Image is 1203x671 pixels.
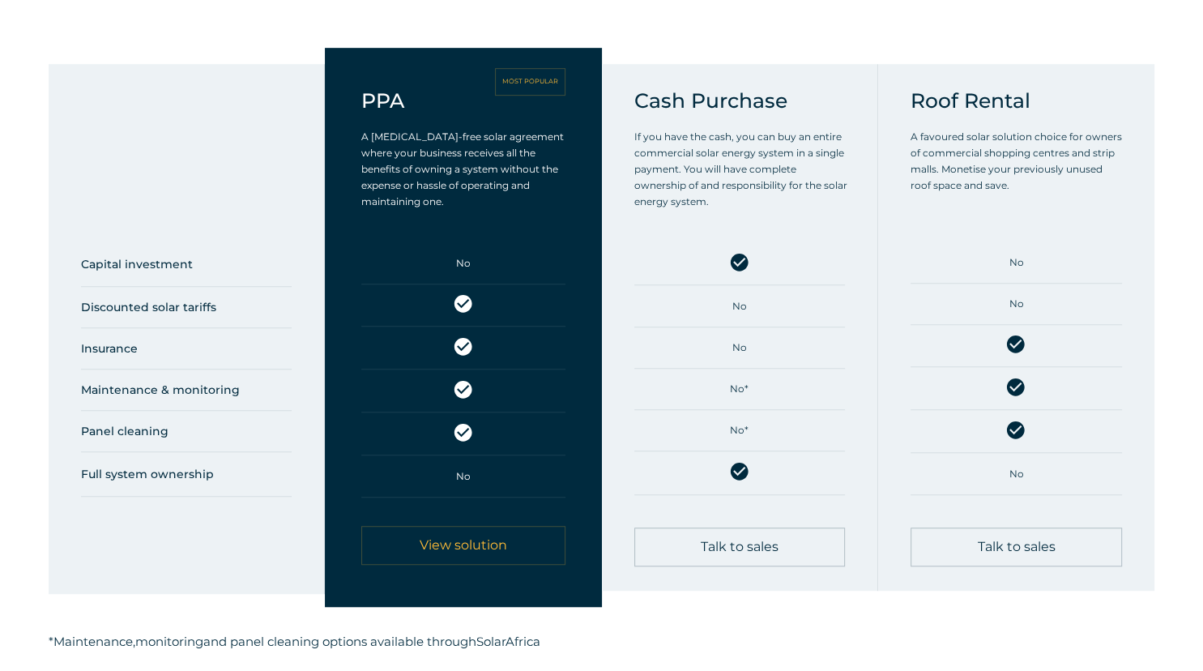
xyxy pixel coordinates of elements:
a: View solution [361,526,565,565]
span: SolarAfrica [476,634,540,649]
span: A [MEDICAL_DATA]-free solar agreement where your business receives all the benefits of owning a s... [361,130,564,207]
span: monitoring [135,634,203,649]
h5: Roof Rental [911,88,1122,113]
a: Talk to sales [634,528,845,566]
span: View solution [420,539,507,552]
h5: Discounted solar tariffs [81,295,292,319]
span: Maintenance, [53,634,135,649]
h5: No [911,250,1122,275]
h5: No [361,251,565,276]
span: Talk to sales [701,541,779,553]
span: Talk to sales [977,541,1055,553]
h5: No [361,464,565,489]
h5: No [911,292,1122,316]
h5: Capital investment [81,252,292,276]
p: A favoured solar solution choice for owners of commercial shopping centres and strip malls. Monet... [911,129,1122,194]
p: If you have the cash, you can buy an entire commercial solar energy system in a single payment. Y... [634,129,851,210]
h5: PPA [361,88,404,113]
h5: Panel cleaning [81,419,292,443]
h5: Cash Purchase [634,88,851,113]
h5: No [634,294,845,318]
a: Talk to sales [911,528,1122,566]
h5: No [634,335,845,360]
h5: Maintenance & monitoring [81,378,292,402]
span: and panel cleaning options available through [203,634,476,649]
h5: No [911,462,1122,486]
h5: MOST POPULAR [502,78,558,86]
h5: Full system ownership [81,462,292,486]
h5: Insurance [81,336,292,361]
